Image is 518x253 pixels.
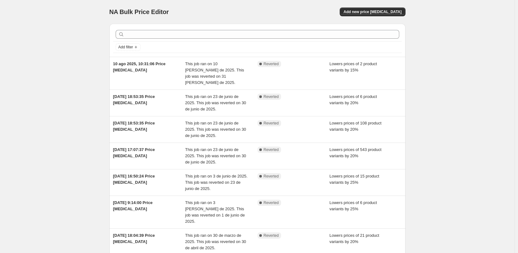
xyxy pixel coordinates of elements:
[185,200,245,224] span: This job ran on 3 [PERSON_NAME] de 2025. This job was reverted on 1 de junio de 2025.
[264,174,279,179] span: Reverted
[113,121,155,132] span: [DATE] 18:53:35 Price [MEDICAL_DATA]
[113,200,153,211] span: [DATE] 9:14:00 Price [MEDICAL_DATA]
[113,233,155,244] span: [DATE] 18:04:39 Price [MEDICAL_DATA]
[113,174,155,185] span: [DATE] 16:50:24 Price [MEDICAL_DATA]
[185,61,244,85] span: This job ran on 10 [PERSON_NAME] de 2025. This job was reverted on 31 [PERSON_NAME] de 2025.
[113,94,155,105] span: [DATE] 18:53:35 Price [MEDICAL_DATA]
[116,43,141,51] button: Add filter
[113,61,165,72] span: 10 ago 2025, 10:31:06 Price [MEDICAL_DATA]
[185,94,246,111] span: This job ran on 23 de junio de 2025. This job was reverted on 30 de junio de 2025.
[264,94,279,99] span: Reverted
[264,61,279,66] span: Reverted
[118,45,133,50] span: Add filter
[329,94,377,105] span: Lowers prices of 6 product variants by 20%
[264,200,279,205] span: Reverted
[185,147,246,164] span: This job ran on 23 de junio de 2025. This job was reverted on 30 de junio de 2025.
[264,121,279,126] span: Reverted
[340,7,405,16] button: Add new price [MEDICAL_DATA]
[343,9,401,14] span: Add new price [MEDICAL_DATA]
[329,121,381,132] span: Lowers prices of 108 product variants by 20%
[329,61,377,72] span: Lowers prices of 2 product variants by 15%
[329,147,381,158] span: Lowers prices of 543 product variants by 20%
[185,233,246,250] span: This job ran on 30 de marzo de 2025. This job was reverted on 30 de abril de 2025.
[113,147,155,158] span: [DATE] 17:07:37 Price [MEDICAL_DATA]
[329,200,377,211] span: Lowers prices of 6 product variants by 25%
[109,8,169,15] span: NA Bulk Price Editor
[185,174,247,191] span: This job ran on 3 de junio de 2025. This job was reverted on 23 de junio de 2025.
[329,233,379,244] span: Lowers prices of 21 product variants by 20%
[264,147,279,152] span: Reverted
[264,233,279,238] span: Reverted
[185,121,246,138] span: This job ran on 23 de junio de 2025. This job was reverted on 30 de junio de 2025.
[329,174,379,185] span: Lowers prices of 15 product variants by 25%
